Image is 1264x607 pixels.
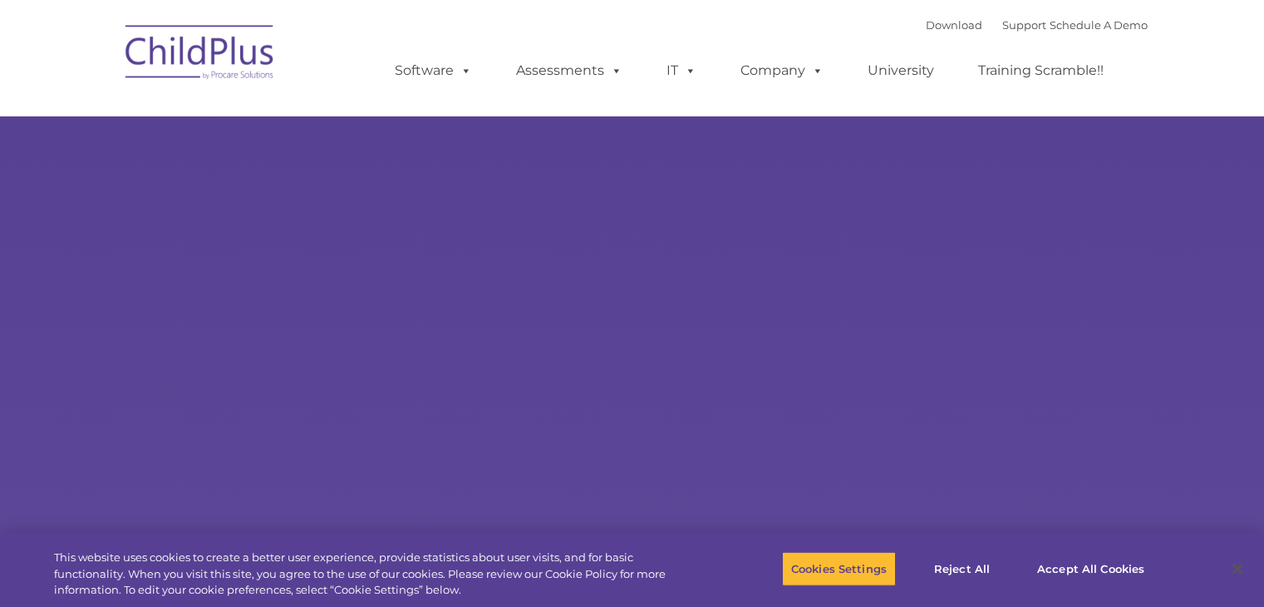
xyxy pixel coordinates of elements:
font: | [926,18,1148,32]
button: Close [1219,550,1256,587]
a: Support [1002,18,1046,32]
a: Training Scramble!! [962,54,1120,87]
a: IT [650,54,713,87]
a: University [851,54,951,87]
a: Schedule A Demo [1050,18,1148,32]
button: Reject All [910,551,1014,586]
button: Accept All Cookies [1028,551,1153,586]
a: Download [926,18,982,32]
a: Software [378,54,489,87]
a: Company [724,54,840,87]
div: This website uses cookies to create a better user experience, provide statistics about user visit... [54,550,696,599]
button: Cookies Settings [782,551,896,586]
img: ChildPlus by Procare Solutions [117,13,283,96]
a: Assessments [499,54,639,87]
